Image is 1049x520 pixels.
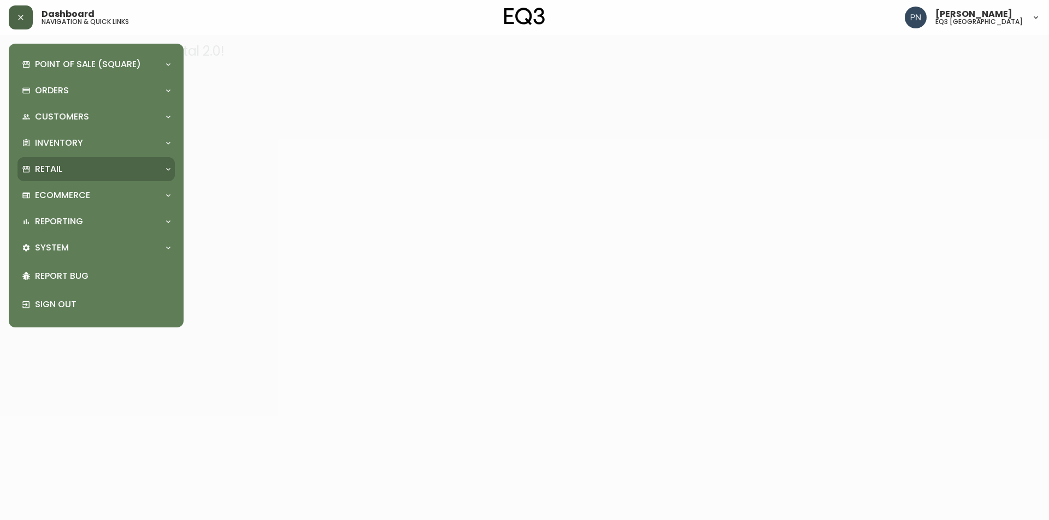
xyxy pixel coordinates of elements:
[35,58,141,70] p: Point of Sale (Square)
[35,242,69,254] p: System
[17,131,175,155] div: Inventory
[504,8,545,25] img: logo
[17,290,175,319] div: Sign Out
[17,52,175,76] div: Point of Sale (Square)
[35,111,89,123] p: Customers
[935,19,1023,25] h5: eq3 [GEOGRAPHIC_DATA]
[42,10,95,19] span: Dashboard
[35,85,69,97] p: Orders
[42,19,129,25] h5: navigation & quick links
[905,7,927,28] img: 496f1288aca128e282dab2021d4f4334
[17,105,175,129] div: Customers
[35,216,83,228] p: Reporting
[35,189,90,201] p: Ecommerce
[17,210,175,234] div: Reporting
[17,183,175,207] div: Ecommerce
[17,157,175,181] div: Retail
[17,236,175,260] div: System
[35,137,83,149] p: Inventory
[17,262,175,290] div: Report Bug
[35,298,170,310] p: Sign Out
[35,163,62,175] p: Retail
[35,270,170,282] p: Report Bug
[17,79,175,103] div: Orders
[935,10,1012,19] span: [PERSON_NAME]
